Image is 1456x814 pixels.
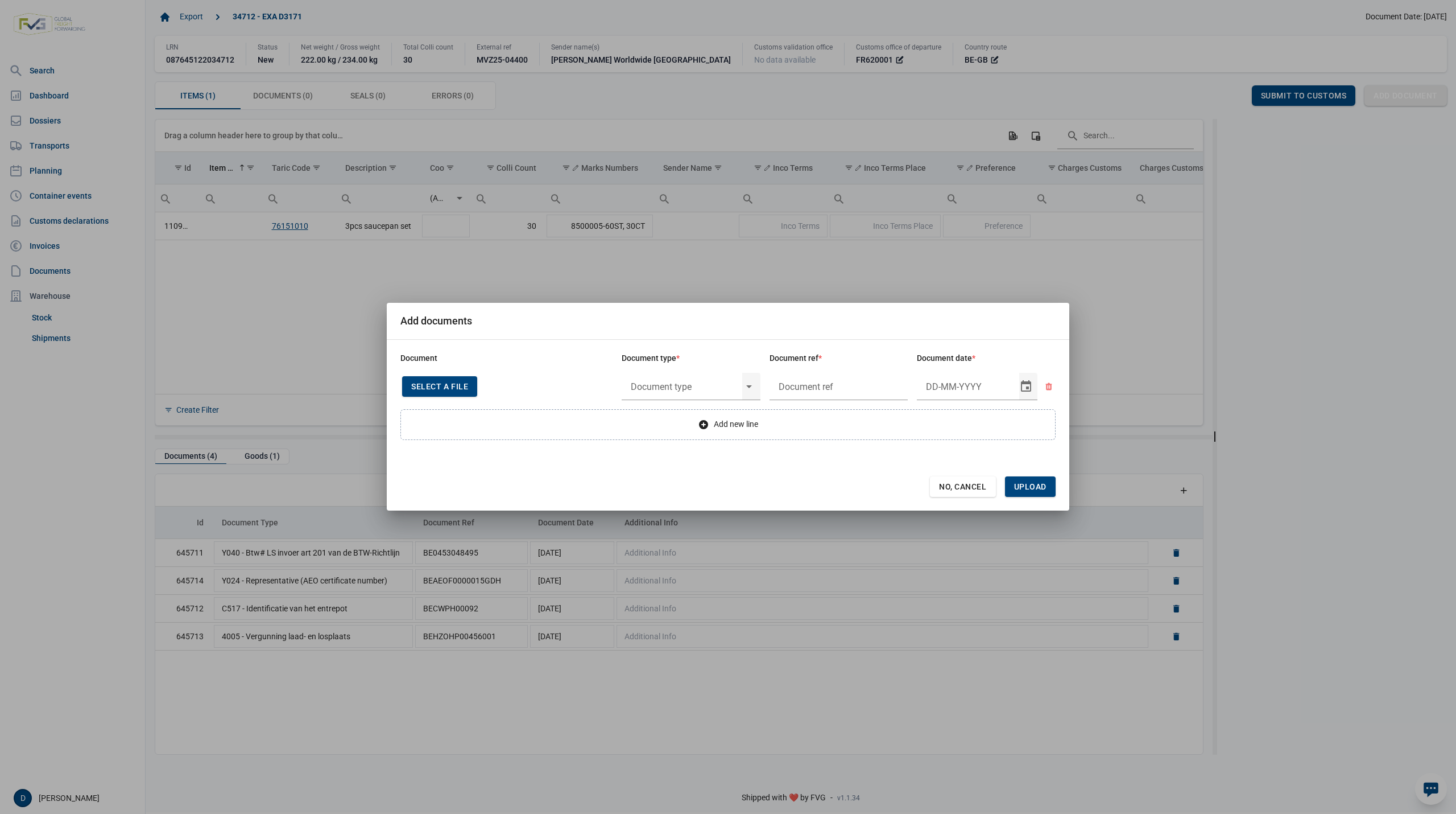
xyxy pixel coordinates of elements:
[622,373,742,400] input: Document type
[770,373,908,400] input: Document ref
[411,382,468,391] span: Select a file
[742,373,756,400] div: Select
[917,353,1056,364] div: Document date
[930,476,996,497] div: No, Cancel
[939,482,987,491] span: No, Cancel
[402,376,477,397] div: Select a file
[400,353,613,364] div: Document
[770,353,908,364] div: Document ref
[400,314,472,327] div: Add documents
[1019,373,1033,400] div: Select
[1014,482,1046,491] span: Upload
[622,353,760,364] div: Document type
[400,409,1056,440] div: Add new line
[917,373,1019,400] input: Document date
[1005,476,1056,497] div: Upload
